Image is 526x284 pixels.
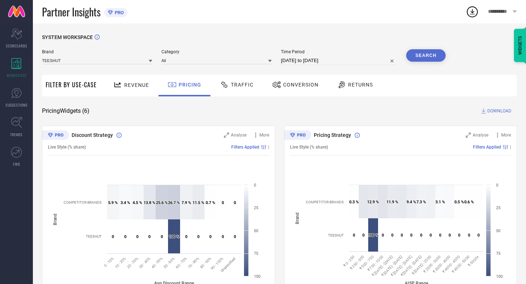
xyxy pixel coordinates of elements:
text: 25 [254,206,258,210]
text: 0 [222,200,224,205]
span: Pricing Widgets ( 6 ) [42,107,89,115]
text: 100 % [368,233,378,238]
text: 0 [420,233,422,238]
text: 3.1 % [435,200,445,204]
text: 9.4 % [407,200,416,204]
svg: Zoom [224,133,229,138]
text: 0 [458,233,460,238]
text: 0 [439,233,441,238]
span: Discount Strategy [72,132,113,138]
span: Live Style (% share) [290,145,328,150]
text: 0 [391,233,393,238]
text: 0 [353,233,355,238]
span: FWD [13,161,20,167]
div: Premium [42,130,69,141]
span: | [510,145,511,150]
span: SYSTEM WORKSPACE [42,34,93,40]
span: Filter By Use-Case [46,80,97,89]
text: 20 - 30% [126,256,139,269]
text: 50 [496,229,500,233]
text: 0 [136,234,138,239]
text: ₹ 4500 - 5000 [451,254,470,273]
text: 0 [382,233,384,238]
text: ₹ 3000 - 4000 [432,254,451,273]
text: 3.4 % [121,200,130,205]
text: 4.5 % [133,200,142,205]
text: 5.9 % [108,200,118,205]
span: Analyse [231,133,247,138]
span: Analyse [473,133,488,138]
text: 0 [401,233,403,238]
span: DOWNLOAD [487,107,511,115]
text: 7.3 % [416,200,426,204]
text: ₹ 2500 - 3000 [422,254,441,273]
text: 0 [234,200,236,205]
div: Open download list [466,5,479,18]
text: 0 [222,234,224,239]
span: Time Period [281,49,397,54]
text: ₹ 750 - 1000 [366,254,384,272]
text: 11.5 % [193,200,204,205]
text: 0 [477,233,480,238]
text: 25 [496,206,500,210]
text: 80 - 90% [199,256,212,269]
span: Partner Insights [42,4,100,19]
text: 100 [254,274,260,279]
text: 25.6 % [156,200,168,205]
text: 0 [496,183,498,188]
text: 0 [362,233,365,238]
text: 0 [185,234,187,239]
text: ₹ 500 - 750 [358,254,374,270]
span: Revenue [124,82,149,88]
text: 0 [124,234,126,239]
span: Filters Applied [473,145,501,150]
text: Unidentified [220,256,236,273]
text: ₹ [DATE] - [DATE] [371,254,393,277]
span: SCORECARDS [6,43,27,49]
text: 100 [496,274,503,279]
text: 12.9 % [367,200,379,204]
text: 0 [449,233,451,238]
text: 0.7 % [206,200,215,205]
text: 30 - 40% [138,256,151,269]
text: 70 - 80% [187,256,200,269]
tspan: Brand [53,213,58,225]
text: 26.7 % [168,200,180,205]
span: Brand [42,49,152,54]
text: ₹ [DATE] - 2500 [411,254,432,275]
text: 75 [496,251,500,256]
text: TEESHUT [86,234,102,238]
text: 0.5 % [454,200,464,204]
text: 0.6 % [464,200,474,204]
text: 0 [254,183,256,188]
input: Select time period [281,56,397,65]
text: 13.8 % [144,200,155,205]
text: 7.9 % [182,200,191,205]
span: Pricing Strategy [314,132,351,138]
text: 0 [209,234,211,239]
span: TRENDS [10,132,23,137]
text: COMPETITOR BRANDS [306,200,344,204]
text: 0 [410,233,412,238]
text: 0 [148,234,150,239]
text: ₹ 250 - 500 [349,254,365,270]
text: 90 - 100% [210,256,224,270]
text: ₹ [DATE] - [DATE] [380,254,403,277]
text: 0.3 % [349,200,359,204]
text: 0 [197,234,199,239]
span: WORKSPACE [7,73,27,78]
text: ₹ 4000 - 4500 [441,254,460,273]
tspan: Brand [295,212,300,224]
text: 0 [430,233,432,238]
span: Live Style (% share) [48,145,86,150]
span: Pricing [179,82,201,88]
button: Search [406,49,446,62]
text: 10 - 20% [114,256,127,269]
text: ₹ 0 - 250 [342,254,355,267]
text: 50 - 60% [163,256,176,269]
span: More [501,133,511,138]
span: Returns [348,82,373,88]
span: PRO [113,10,124,15]
span: | [268,145,269,150]
text: 11.9 % [386,200,398,204]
